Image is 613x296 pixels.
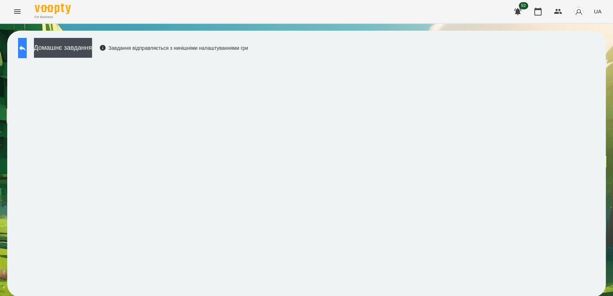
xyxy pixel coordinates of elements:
div: Завдання відправляється з нинішніми налаштуваннями гри [99,44,248,52]
span: 52 [519,2,528,9]
button: Menu [9,3,26,20]
span: For Business [35,15,71,19]
button: UA [591,5,604,18]
button: Домашнє завдання [34,38,92,58]
img: avatar_s.png [574,6,584,17]
img: Voopty Logo [35,4,71,14]
span: UA [594,8,601,15]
